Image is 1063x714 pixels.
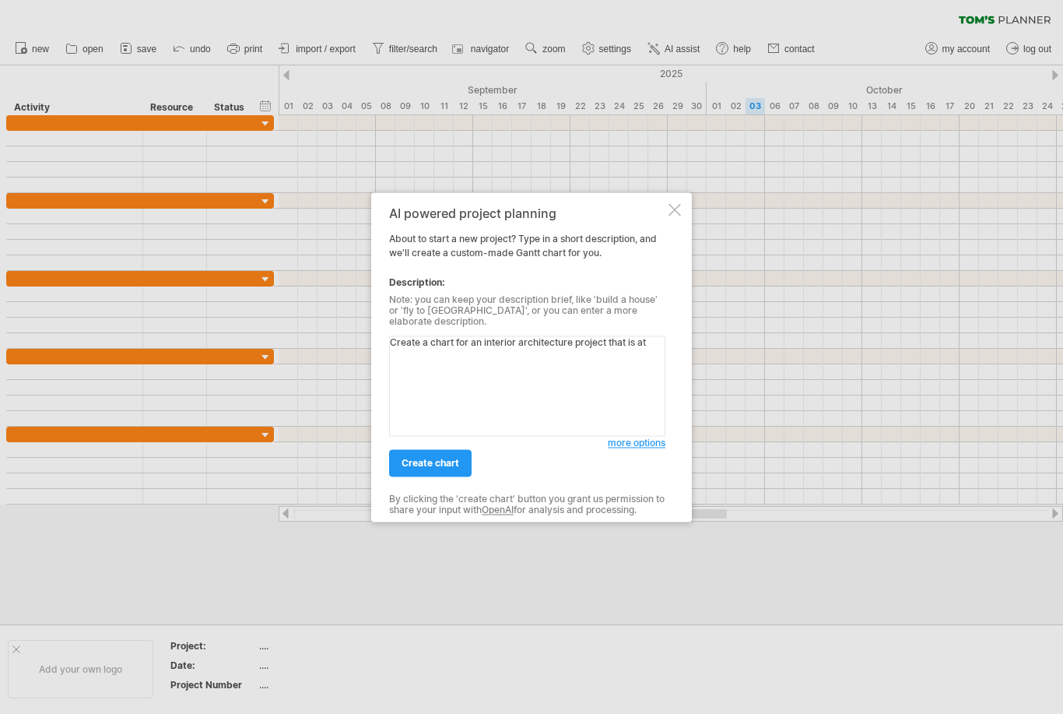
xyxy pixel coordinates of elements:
div: Description: [389,276,665,290]
div: About to start a new project? Type in a short description, and we'll create a custom-made Gantt c... [389,206,665,508]
a: create chart [389,449,472,477]
a: more options [608,436,665,450]
div: By clicking the 'create chart' button you grant us permission to share your input with for analys... [389,494,665,516]
div: AI powered project planning [389,206,665,220]
a: OpenAI [482,505,514,516]
div: Note: you can keep your description brief, like 'build a house' or 'fly to [GEOGRAPHIC_DATA]', or... [389,294,665,328]
span: more options [608,437,665,448]
span: create chart [402,457,459,469]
